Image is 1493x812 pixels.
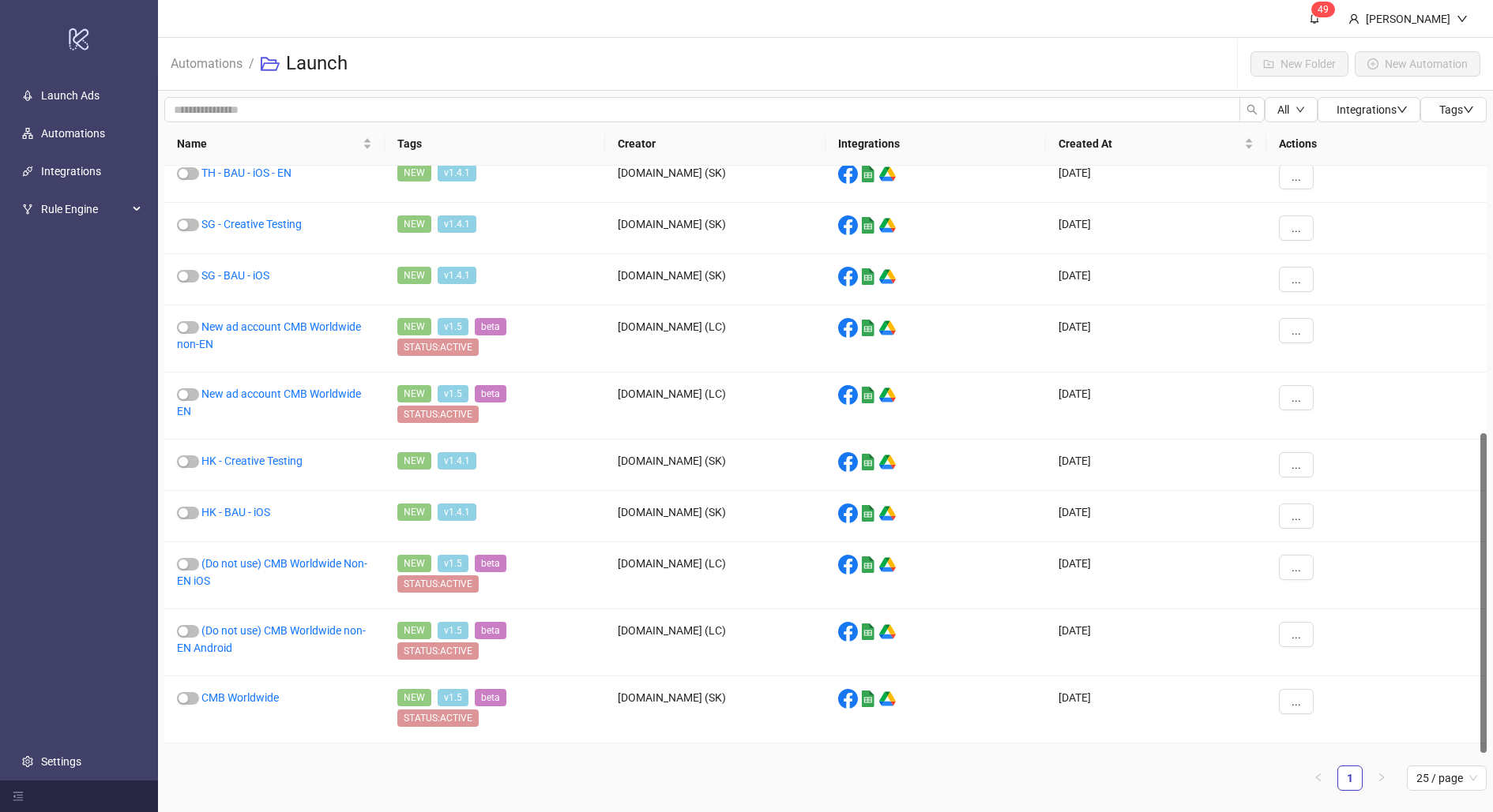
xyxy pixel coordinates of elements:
[1318,4,1323,15] span: 4
[1292,222,1301,234] span: ...
[1306,765,1331,791] li: Previous Page
[1407,765,1487,791] div: Page Size
[605,491,825,542] div: [DOMAIN_NAME] (SK)
[1059,135,1241,152] span: Created At
[1338,766,1362,790] a: 1
[1292,628,1301,641] span: ...
[397,503,431,521] span: NEW
[1311,2,1335,17] sup: 49
[605,372,825,440] div: [DOMAIN_NAME] (LC)
[1397,104,1408,115] span: down
[1046,152,1266,203] div: [DATE]
[201,218,302,230] a: SG - Creative Testing
[385,122,605,166] th: Tags
[41,755,81,768] a: Settings
[397,406,479,423] span: STATUS:ACTIVE
[1463,104,1474,115] span: down
[438,452,476,470] span: v1.4.1
[605,440,825,491] div: [DOMAIN_NAME] (SK)
[177,387,361,417] a: New ad account CMB Worldwide EN
[438,622,468,639] span: v1.5
[1309,13,1320,24] span: bell
[475,555,506,572] span: beta
[41,193,128,225] span: Rule Engine
[397,215,431,233] span: NEW
[1314,773,1323,782] span: left
[438,689,468,706] span: v1.5
[1279,555,1314,580] button: ...
[1416,766,1477,790] span: 25 / page
[1046,305,1266,372] div: [DATE]
[1292,170,1301,183] span: ...
[605,152,825,203] div: [DOMAIN_NAME] (SK)
[605,743,825,795] div: [DOMAIN_NAME] (SK)
[438,503,476,521] span: v1.4.1
[1046,440,1266,491] div: [DATE]
[201,691,279,704] a: CMB Worldwide
[438,267,476,284] span: v1.4.1
[438,385,468,402] span: v1.5
[1318,97,1420,122] button: Integrationsdown
[1279,215,1314,241] button: ...
[201,269,269,282] a: SG - BAU - iOS
[1046,542,1266,609] div: [DATE]
[1369,765,1394,791] button: right
[397,555,431,572] span: NEW
[1279,452,1314,477] button: ...
[1279,267,1314,292] button: ...
[1046,372,1266,440] div: [DATE]
[605,203,825,254] div: [DOMAIN_NAME] (SK)
[605,122,825,166] th: Creator
[1046,676,1266,743] div: [DATE]
[397,642,479,660] span: STATUS:ACTIVE
[397,709,479,727] span: STATUS:ACTIVE
[41,89,100,102] a: Launch Ads
[261,54,280,73] span: folder-open
[475,385,506,402] span: beta
[397,689,431,706] span: NEW
[1266,122,1487,166] th: Actions
[438,555,468,572] span: v1.5
[177,320,361,350] a: New ad account CMB Worldwide non-EN
[13,791,24,802] span: menu-fold
[475,318,506,335] span: beta
[1369,765,1394,791] li: Next Page
[397,339,479,356] span: STATUS:ACTIVE
[1046,203,1266,254] div: [DATE]
[1292,458,1301,471] span: ...
[1292,561,1301,574] span: ...
[605,542,825,609] div: [DOMAIN_NAME] (LC)
[1420,97,1487,122] button: Tagsdown
[1296,105,1305,114] span: down
[1323,4,1329,15] span: 9
[397,318,431,335] span: NEW
[1265,97,1318,122] button: Alldown
[1279,164,1314,189] button: ...
[397,575,479,593] span: STATUS:ACTIVE
[1279,385,1314,410] button: ...
[605,305,825,372] div: [DOMAIN_NAME] (LC)
[177,557,367,587] a: (Do not use) CMB Worldwide Non-EN iOS
[41,127,105,140] a: Automations
[1247,104,1258,115] span: search
[1377,773,1386,782] span: right
[1292,324,1301,337] span: ...
[22,204,33,215] span: fork
[605,609,825,676] div: [DOMAIN_NAME] (LC)
[1292,391,1301,404] span: ...
[475,689,506,706] span: beta
[1250,51,1348,77] button: New Folder
[1292,273,1301,286] span: ...
[438,215,476,233] span: v1.4.1
[397,164,431,181] span: NEW
[249,39,254,89] li: /
[1279,622,1314,647] button: ...
[1277,103,1289,116] span: All
[397,452,431,470] span: NEW
[1292,510,1301,522] span: ...
[1337,103,1408,116] span: Integrations
[177,624,366,654] a: (Do not use) CMB Worldwide non-EN Android
[1457,13,1468,24] span: down
[164,122,385,166] th: Name
[605,254,825,305] div: [DOMAIN_NAME] (SK)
